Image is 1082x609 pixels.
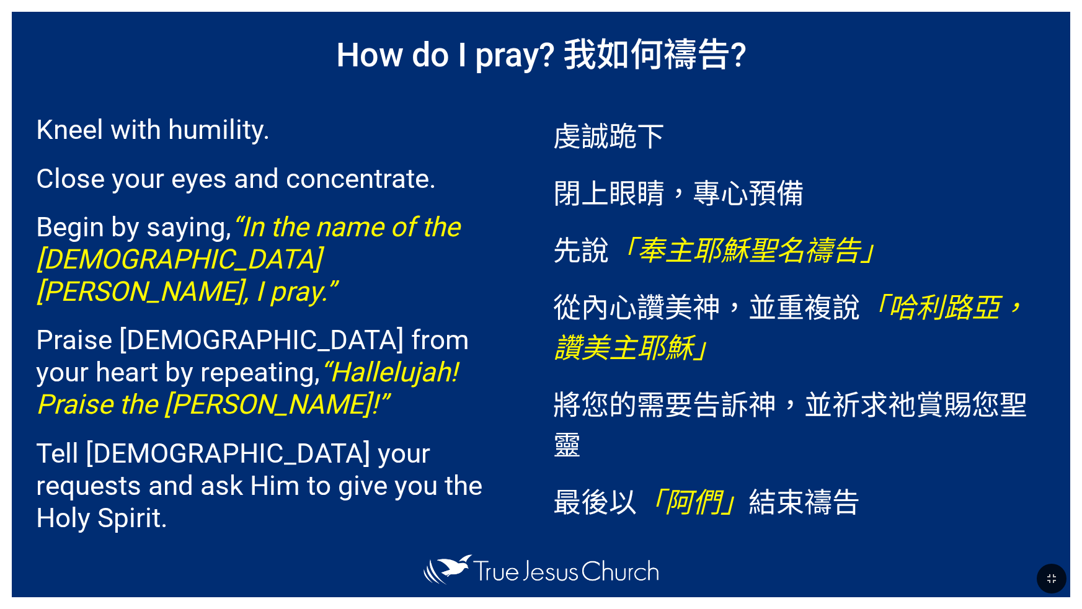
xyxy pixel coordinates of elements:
[36,113,529,146] p: Kneel with humility.
[36,162,529,195] p: Close your eyes and concentrate.
[553,285,1046,366] p: 從內心讚美神，並重複說
[637,486,748,519] em: 「阿們」
[553,171,1046,211] p: 閉上眼睛，專心預備
[36,356,457,420] em: “Hallelujah! Praise the [PERSON_NAME]!”
[36,437,529,534] p: Tell [DEMOGRAPHIC_DATA] your requests and ask Him to give you the Holy Spirit.
[553,383,1046,463] p: 將您的需要告訴神，並祈求祂賞賜您聖靈
[36,211,529,308] p: Begin by saying,
[553,228,1046,269] p: 先說
[609,234,888,267] em: 「奉主耶穌聖名禱告」
[36,324,529,420] p: Praise [DEMOGRAPHIC_DATA] from your heart by repeating,
[553,480,1046,520] p: 最後以 結束禱告
[553,291,1027,365] em: 「哈利路亞，讚美主耶穌」
[12,12,1070,91] h1: How do I pray? 我如何禱告?
[36,211,459,308] em: “In the name of the [DEMOGRAPHIC_DATA][PERSON_NAME], I pray.”
[553,114,1046,154] p: 虔誠跪下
